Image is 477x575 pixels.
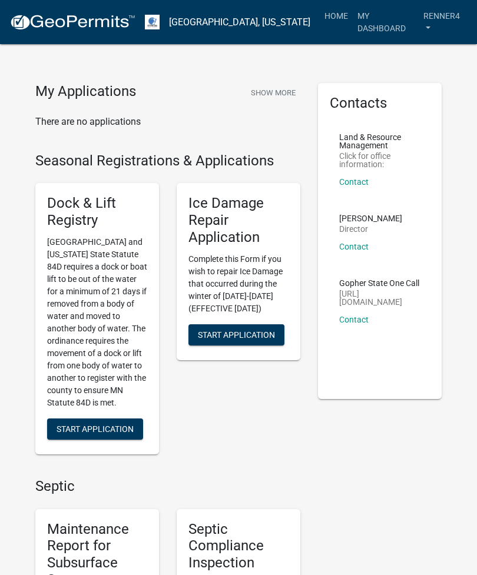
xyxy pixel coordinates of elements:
h5: Contacts [330,95,430,112]
p: [URL][DOMAIN_NAME] [339,290,420,306]
button: Start Application [47,418,143,440]
a: Home [320,5,353,27]
a: [GEOGRAPHIC_DATA], [US_STATE] [169,12,310,32]
p: There are no applications [35,115,300,129]
a: Contact [339,315,369,324]
a: Contact [339,177,369,187]
span: Start Application [57,424,134,433]
p: Click for office information: [339,152,420,168]
h5: Septic Compliance Inspection [188,521,289,571]
p: [GEOGRAPHIC_DATA] and [US_STATE] State Statute 84D requires a dock or boat lift to be out of the ... [47,236,147,409]
h4: Septic [35,478,300,495]
p: Complete this Form if you wish to repair Ice Damage that occurred during the winter of [DATE]-[DA... [188,253,289,315]
button: Start Application [188,324,284,345]
p: [PERSON_NAME] [339,214,402,222]
a: Contact [339,242,369,251]
span: Start Application [198,330,275,339]
h5: Dock & Lift Registry [47,195,147,229]
h4: Seasonal Registrations & Applications [35,152,300,169]
h5: Ice Damage Repair Application [188,195,289,245]
p: Gopher State One Call [339,279,420,287]
a: renner4 [419,5,468,39]
button: Show More [246,83,300,102]
a: My Dashboard [353,5,419,39]
img: Otter Tail County, Minnesota [145,15,160,29]
h4: My Applications [35,83,136,101]
p: Director [339,225,402,233]
p: Land & Resource Management [339,133,420,149]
